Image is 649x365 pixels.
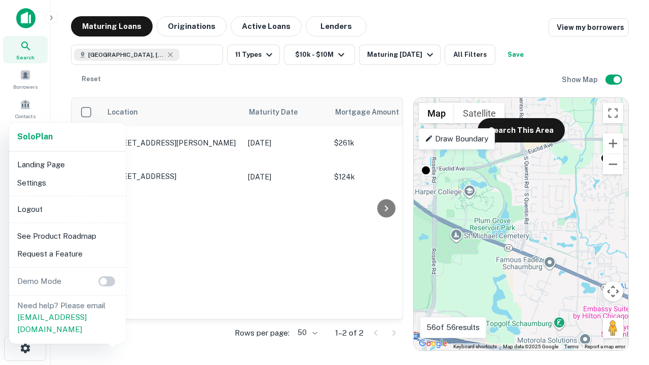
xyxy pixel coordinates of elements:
[17,131,53,143] a: SoloPlan
[17,313,87,334] a: [EMAIL_ADDRESS][DOMAIN_NAME]
[13,174,122,192] li: Settings
[13,156,122,174] li: Landing Page
[13,275,65,287] p: Demo Mode
[598,284,649,333] iframe: Chat Widget
[17,300,118,336] p: Need help? Please email
[13,200,122,218] li: Logout
[17,132,53,141] strong: Solo Plan
[13,245,122,263] li: Request a Feature
[13,227,122,245] li: See Product Roadmap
